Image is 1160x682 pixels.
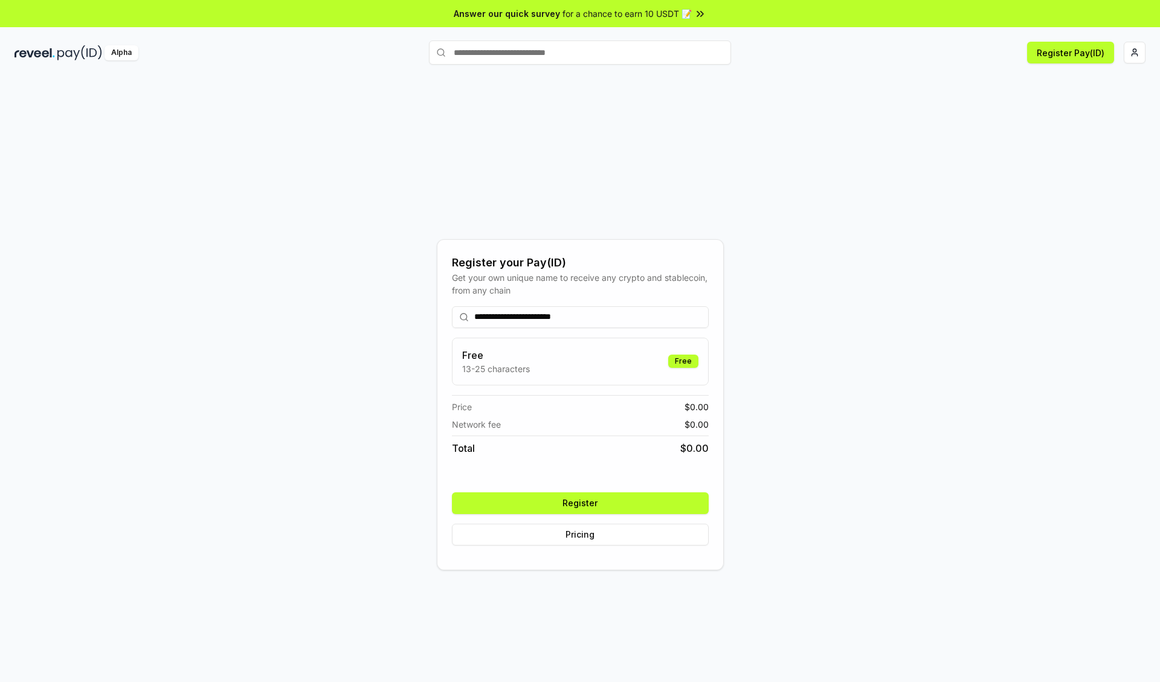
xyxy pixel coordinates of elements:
[668,355,698,368] div: Free
[462,362,530,375] p: 13-25 characters
[452,271,709,297] div: Get your own unique name to receive any crypto and stablecoin, from any chain
[562,7,692,20] span: for a chance to earn 10 USDT 📝
[57,45,102,60] img: pay_id
[452,254,709,271] div: Register your Pay(ID)
[105,45,138,60] div: Alpha
[685,418,709,431] span: $ 0.00
[685,401,709,413] span: $ 0.00
[452,524,709,545] button: Pricing
[452,418,501,431] span: Network fee
[452,441,475,455] span: Total
[462,348,530,362] h3: Free
[1027,42,1114,63] button: Register Pay(ID)
[452,492,709,514] button: Register
[14,45,55,60] img: reveel_dark
[680,441,709,455] span: $ 0.00
[454,7,560,20] span: Answer our quick survey
[452,401,472,413] span: Price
